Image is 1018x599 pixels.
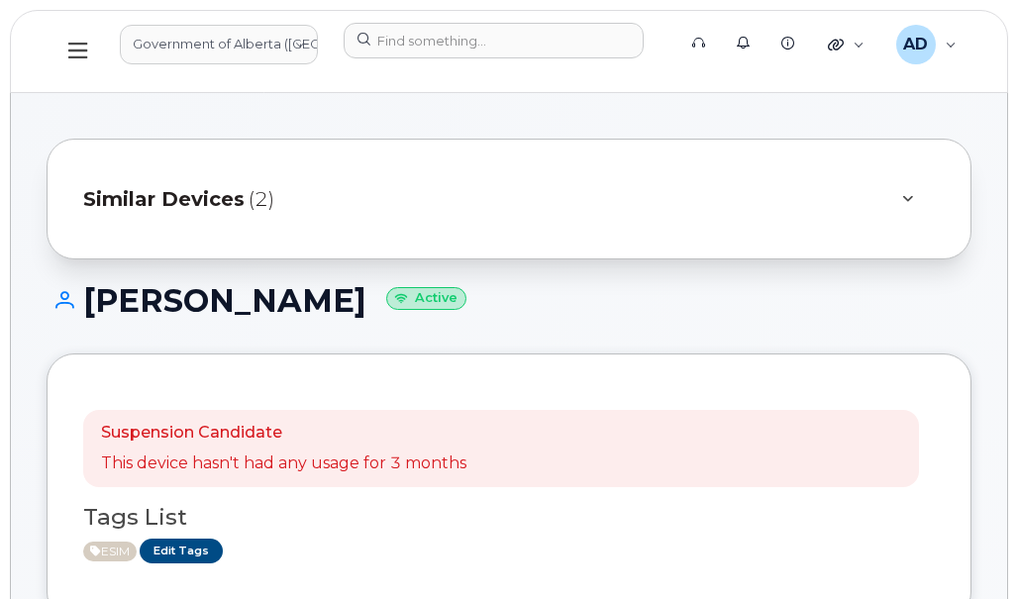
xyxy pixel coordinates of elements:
[83,505,935,530] h3: Tags List
[83,542,137,561] span: Active
[83,185,245,214] span: Similar Devices
[249,185,274,214] span: (2)
[101,452,466,475] p: This device hasn't had any usage for 3 months
[47,283,971,318] h1: [PERSON_NAME]
[386,287,466,310] small: Active
[101,422,466,445] p: Suspension Candidate
[140,539,223,563] a: Edit Tags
